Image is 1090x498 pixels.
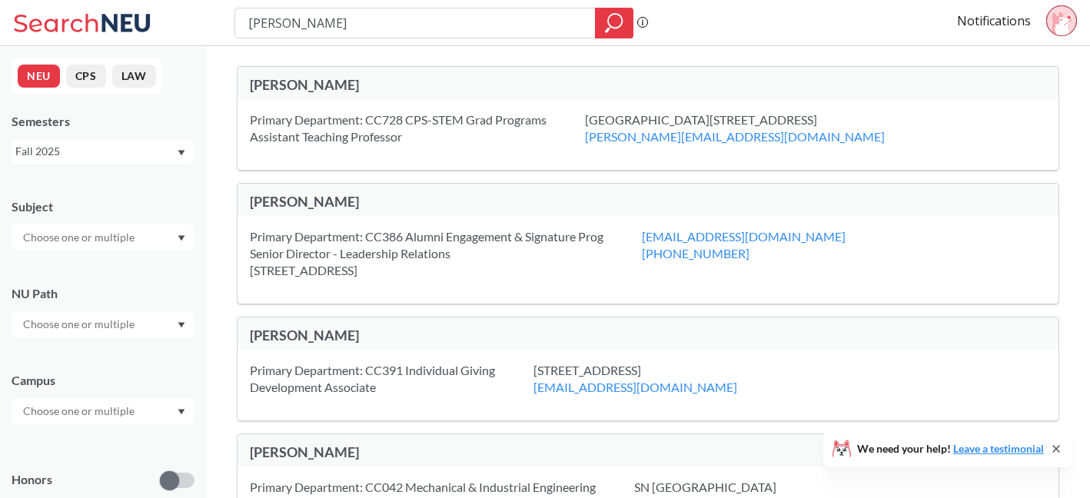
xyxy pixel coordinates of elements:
div: [PERSON_NAME] [250,76,648,93]
div: Campus [12,372,194,389]
div: Fall 2025Dropdown arrow [12,139,194,164]
div: Primary Department: CC728 CPS-STEM Grad Programs Assistant Teaching Professor [250,111,585,145]
div: [PERSON_NAME] [250,327,648,344]
span: We need your help! [857,443,1044,454]
button: NEU [18,65,60,88]
svg: Dropdown arrow [178,409,185,415]
div: Subject [12,198,194,215]
div: NU Path [12,285,194,302]
input: Choose one or multiple [15,315,145,334]
div: magnifying glass [595,8,633,38]
div: Semesters [12,113,194,130]
svg: Dropdown arrow [178,322,185,328]
a: [PERSON_NAME][EMAIL_ADDRESS][DOMAIN_NAME] [585,129,885,144]
a: Notifications [957,12,1031,29]
a: [EMAIL_ADDRESS][DOMAIN_NAME] [533,380,737,394]
div: Fall 2025 [15,143,176,160]
div: [GEOGRAPHIC_DATA][STREET_ADDRESS] [585,111,923,145]
div: [PERSON_NAME] [250,443,648,460]
input: Class, professor, course number, "phrase" [247,10,584,36]
div: Primary Department: CC391 Individual Giving Development Associate [250,362,533,396]
a: Leave a testimonial [953,442,1044,455]
input: Choose one or multiple [15,228,145,247]
svg: magnifying glass [605,12,623,34]
div: [PERSON_NAME] [250,193,648,210]
div: [STREET_ADDRESS] [533,362,776,396]
button: LAW [112,65,156,88]
a: [EMAIL_ADDRESS][DOMAIN_NAME] [642,229,846,244]
div: Primary Department: CC386 Alumni Engagement & Signature Prog Senior Director - Leadership Relatio... [250,228,642,279]
input: Choose one or multiple [15,402,145,420]
svg: Dropdown arrow [178,235,185,241]
svg: Dropdown arrow [178,150,185,156]
div: Dropdown arrow [12,224,194,251]
button: CPS [66,65,106,88]
p: Honors [12,471,52,489]
a: [PHONE_NUMBER] [642,246,749,261]
div: Dropdown arrow [12,311,194,337]
div: Dropdown arrow [12,398,194,424]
